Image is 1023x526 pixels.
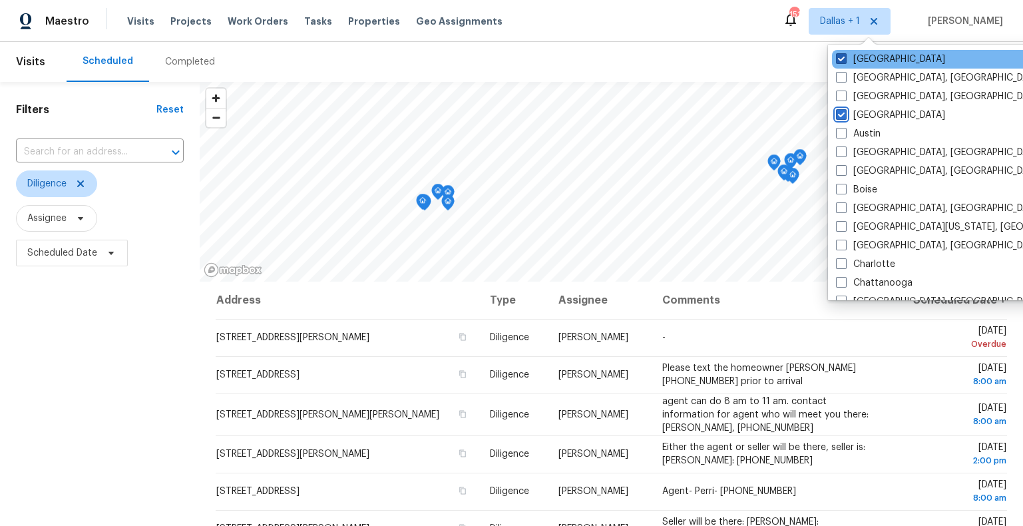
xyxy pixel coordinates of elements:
[490,449,529,459] span: Diligence
[479,282,548,319] th: Type
[216,449,369,459] span: [STREET_ADDRESS][PERSON_NAME]
[899,338,1006,351] div: Overdue
[216,370,300,380] span: [STREET_ADDRESS]
[889,282,1007,319] th: Scheduled Date ↑
[558,370,628,380] span: [PERSON_NAME]
[836,258,895,271] label: Charlotte
[662,397,869,433] span: agent can do 8 am to 11 am. contact information for agent who will meet you there: [PERSON_NAME],...
[786,168,799,188] div: Map marker
[836,276,913,290] label: Chattanooga
[899,454,1006,467] div: 2:00 pm
[789,8,799,21] div: 151
[490,370,529,380] span: Diligence
[558,449,628,459] span: [PERSON_NAME]
[899,415,1006,428] div: 8:00 am
[784,153,797,174] div: Map marker
[27,177,67,190] span: Diligence
[490,410,529,419] span: Diligence
[216,487,300,496] span: [STREET_ADDRESS]
[83,55,133,68] div: Scheduled
[416,194,429,214] div: Map marker
[899,326,1006,351] span: [DATE]
[662,364,856,386] span: Please text the homeowner [PERSON_NAME] [PHONE_NUMBER] prior to arrival
[662,487,796,496] span: Agent- Perri- [PHONE_NUMBER]
[200,82,1023,282] canvas: Map
[216,282,479,319] th: Address
[45,15,89,28] span: Maestro
[206,89,226,108] button: Zoom in
[441,185,455,206] div: Map marker
[548,282,651,319] th: Assignee
[170,15,212,28] span: Projects
[431,184,445,204] div: Map marker
[899,491,1006,505] div: 8:00 am
[127,15,154,28] span: Visits
[899,403,1006,428] span: [DATE]
[899,375,1006,388] div: 8:00 am
[836,109,945,122] label: [GEOGRAPHIC_DATA]
[27,212,67,225] span: Assignee
[204,262,262,278] a: Mapbox homepage
[820,15,860,28] span: Dallas + 1
[457,408,469,420] button: Copy Address
[899,443,1006,467] span: [DATE]
[165,55,215,69] div: Completed
[16,47,45,77] span: Visits
[558,487,628,496] span: [PERSON_NAME]
[836,53,945,66] label: [GEOGRAPHIC_DATA]
[16,103,156,117] h1: Filters
[490,333,529,342] span: Diligence
[457,447,469,459] button: Copy Address
[206,108,226,127] button: Zoom out
[652,282,889,319] th: Comments
[416,15,503,28] span: Geo Assignments
[899,364,1006,388] span: [DATE]
[156,103,184,117] div: Reset
[922,15,1003,28] span: [PERSON_NAME]
[899,480,1006,505] span: [DATE]
[216,410,439,419] span: [STREET_ADDRESS][PERSON_NAME][PERSON_NAME]
[228,15,288,28] span: Work Orders
[27,246,97,260] span: Scheduled Date
[777,164,791,185] div: Map marker
[457,368,469,380] button: Copy Address
[767,154,781,175] div: Map marker
[793,149,807,170] div: Map marker
[457,331,469,343] button: Copy Address
[836,127,881,140] label: Austin
[441,194,455,215] div: Map marker
[490,487,529,496] span: Diligence
[558,333,628,342] span: [PERSON_NAME]
[304,17,332,26] span: Tasks
[558,410,628,419] span: [PERSON_NAME]
[166,143,185,162] button: Open
[457,485,469,497] button: Copy Address
[216,333,369,342] span: [STREET_ADDRESS][PERSON_NAME]
[662,333,666,342] span: -
[16,142,146,162] input: Search for an address...
[348,15,400,28] span: Properties
[662,443,865,465] span: Either the agent or seller will be there, seller is: [PERSON_NAME]: [PHONE_NUMBER]
[836,183,877,196] label: Boise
